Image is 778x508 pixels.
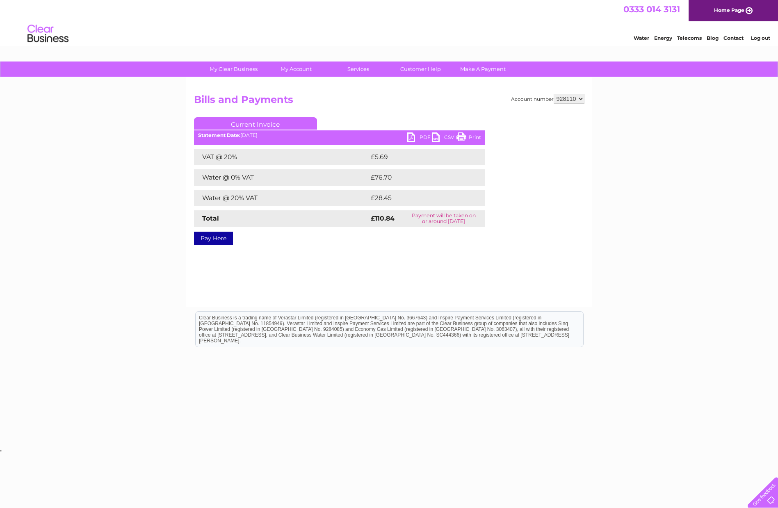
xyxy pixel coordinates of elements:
a: Contact [723,35,744,41]
b: Statement Date: [198,132,240,138]
a: PDF [407,132,432,144]
strong: Total [202,214,219,222]
a: Blog [707,35,719,41]
a: Services [324,62,392,77]
a: Pay Here [194,232,233,245]
td: £5.69 [369,149,466,165]
td: Payment will be taken on or around [DATE] [402,210,485,227]
img: logo.png [27,21,69,46]
h2: Bills and Payments [194,94,584,109]
a: Energy [654,35,672,41]
a: My Account [262,62,330,77]
td: Water @ 0% VAT [194,169,369,186]
a: 0333 014 3131 [623,4,680,14]
a: Make A Payment [449,62,517,77]
div: Account number [511,94,584,104]
div: Clear Business is a trading name of Verastar Limited (registered in [GEOGRAPHIC_DATA] No. 3667643... [196,5,583,40]
a: Log out [751,35,770,41]
div: [DATE] [194,132,485,138]
strong: £110.84 [371,214,395,222]
td: £28.45 [369,190,469,206]
td: £76.70 [369,169,469,186]
a: Current Invoice [194,117,317,130]
a: Customer Help [387,62,454,77]
a: My Clear Business [200,62,267,77]
td: Water @ 20% VAT [194,190,369,206]
a: Telecoms [677,35,702,41]
a: Water [634,35,649,41]
td: VAT @ 20% [194,149,369,165]
a: CSV [432,132,456,144]
a: Print [456,132,481,144]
